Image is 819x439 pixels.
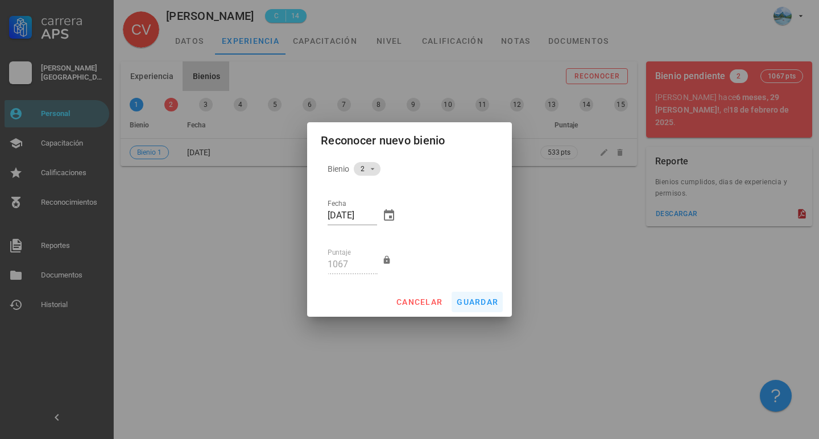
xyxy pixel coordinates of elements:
[321,131,445,150] div: Reconocer nuevo bienio
[456,297,498,307] span: guardar
[328,200,346,208] label: Fecha
[452,292,503,312] button: guardar
[391,292,447,312] button: cancelar
[328,249,351,257] label: Puntaje
[328,162,380,176] div: Bienio
[361,162,374,176] span: 2
[396,297,442,307] span: cancelar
